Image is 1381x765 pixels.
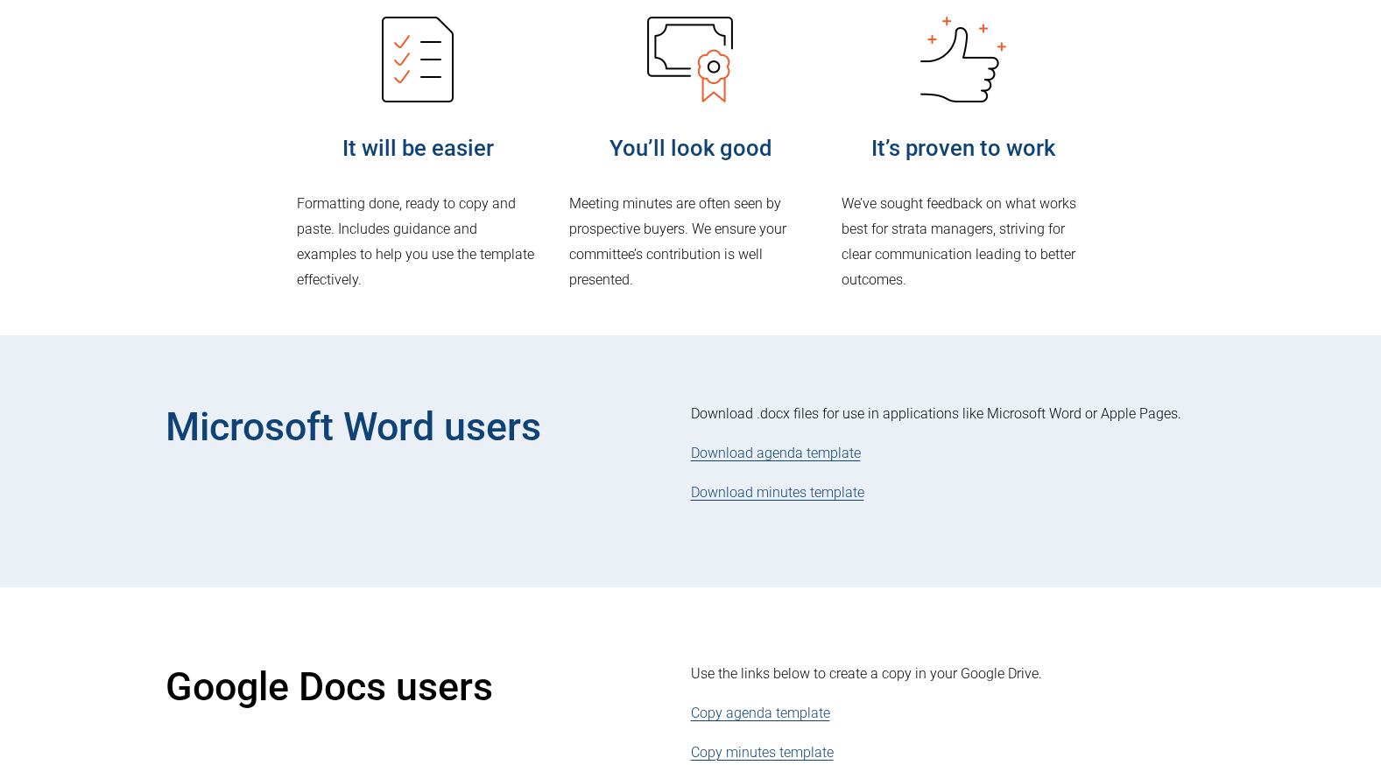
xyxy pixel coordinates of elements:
[842,192,1084,292] p: We’ve sought feedback on what works best for strata managers, striving for clear communication le...
[166,662,603,712] h2: Google Docs users
[842,133,1084,164] h4: It’s proven to work
[569,192,812,292] p: Meeting minutes are often seen by prospective buyers. We ensure your committee’s contribution is ...
[166,402,603,453] h2: Microsoft Word users
[691,484,864,501] a: Download minutes template
[691,705,830,721] a: Copy agenda template
[691,662,1216,687] p: Use the links below to create a copy in your Google Drive.
[297,192,539,292] p: Formatting done, ready to copy and paste. Includes guidance and examples to help you use the temp...
[691,445,861,461] a: Download agenda template
[297,133,539,164] h4: It will be easier
[691,402,1216,427] p: Download .docx files for use in applications like Microsoft Word or Apple Pages.
[691,744,834,761] a: Copy minutes template
[569,133,812,164] h4: You’ll look good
